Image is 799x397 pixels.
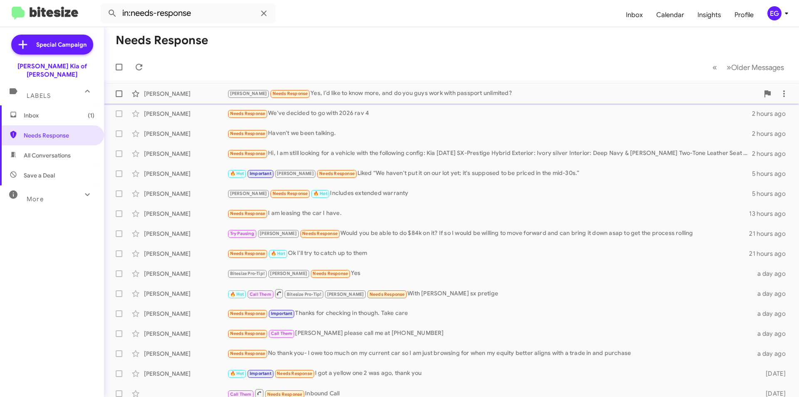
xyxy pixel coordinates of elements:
[144,210,227,218] div: [PERSON_NAME]
[227,369,752,378] div: I got a yellow one 2 was ago, thank you
[749,250,792,258] div: 21 hours ago
[230,311,266,316] span: Needs Response
[24,151,71,160] span: All Conversations
[144,330,227,338] div: [PERSON_NAME]
[144,130,227,138] div: [PERSON_NAME]
[271,251,285,256] span: 🔥 Hot
[752,190,792,198] div: 5 hours ago
[752,270,792,278] div: a day ago
[319,171,355,176] span: Needs Response
[230,151,266,156] span: Needs Response
[752,310,792,318] div: a day ago
[313,191,328,196] span: 🔥 Hot
[227,129,752,138] div: Haven't we been talking.
[752,150,792,158] div: 2 hours ago
[287,292,321,297] span: Bitesize Pro-Tip!
[36,40,87,49] span: Special Campaign
[267,392,303,397] span: Needs Response
[722,59,789,76] button: Next
[752,370,792,378] div: [DATE]
[752,130,792,138] div: 2 hours ago
[144,370,227,378] div: [PERSON_NAME]
[277,171,314,176] span: [PERSON_NAME]
[712,62,717,72] span: «
[749,230,792,238] div: 21 hours ago
[144,110,227,118] div: [PERSON_NAME]
[144,270,227,278] div: [PERSON_NAME]
[227,269,752,278] div: Yes
[227,169,752,178] div: Liked “We haven't put it on our lot yet; it's supposed to be priced in the mid-30s.”
[227,89,759,98] div: Yes, I’d like to know more, and do you guys work with passport unlimited?
[302,231,337,236] span: Needs Response
[88,111,94,120] span: (1)
[144,170,227,178] div: [PERSON_NAME]
[227,288,752,299] div: With [PERSON_NAME] sx pretige
[227,229,749,238] div: Would you be able to do $84k on it? If so I would be willing to move forward and can bring it dow...
[230,351,266,356] span: Needs Response
[227,149,752,158] div: Hi, I am still looking for a vehicle with the following config: Kia [DATE] SX-Prestige Hybrid Ext...
[230,371,244,376] span: 🔥 Hot
[11,35,93,55] a: Special Campaign
[144,310,227,318] div: [PERSON_NAME]
[27,92,51,100] span: Labels
[144,150,227,158] div: [PERSON_NAME]
[27,195,44,203] span: More
[144,90,227,98] div: [PERSON_NAME]
[273,91,308,96] span: Needs Response
[230,171,244,176] span: 🔥 Hot
[24,111,94,120] span: Inbox
[707,59,722,76] button: Previous
[752,110,792,118] div: 2 hours ago
[250,371,271,376] span: Important
[227,329,752,338] div: [PERSON_NAME] please call me at [PHONE_NUMBER]
[144,190,227,198] div: [PERSON_NAME]
[230,131,266,136] span: Needs Response
[731,63,784,72] span: Older Messages
[327,292,364,297] span: [PERSON_NAME]
[271,331,293,336] span: Call Them
[230,211,266,216] span: Needs Response
[230,191,267,196] span: [PERSON_NAME]
[227,109,752,118] div: We've decided to go with 2026 rav 4
[144,350,227,358] div: [PERSON_NAME]
[230,251,266,256] span: Needs Response
[270,271,307,276] span: [PERSON_NAME]
[260,231,297,236] span: [PERSON_NAME]
[619,3,650,27] a: Inbox
[728,3,760,27] a: Profile
[24,171,55,180] span: Save a Deal
[370,292,405,297] span: Needs Response
[650,3,691,27] a: Calendar
[767,6,782,20] div: EG
[708,59,789,76] nav: Page navigation example
[749,210,792,218] div: 13 hours ago
[144,250,227,258] div: [PERSON_NAME]
[227,189,752,198] div: Includes extended warranty
[313,271,348,276] span: Needs Response
[271,311,293,316] span: Important
[227,349,752,358] div: No thank you- I owe too much on my current car so I am just browsing for when my equity better al...
[230,91,267,96] span: [PERSON_NAME]
[230,111,266,116] span: Needs Response
[227,209,749,218] div: I am leasing the car I have.
[230,271,265,276] span: Bitesize Pro-Tip!
[101,3,275,23] input: Search
[250,171,271,176] span: Important
[273,191,308,196] span: Needs Response
[230,331,266,336] span: Needs Response
[752,170,792,178] div: 5 hours ago
[691,3,728,27] a: Insights
[116,34,208,47] h1: Needs Response
[230,392,252,397] span: Call Them
[752,350,792,358] div: a day ago
[24,131,94,140] span: Needs Response
[752,290,792,298] div: a day ago
[230,292,244,297] span: 🔥 Hot
[144,290,227,298] div: [PERSON_NAME]
[227,309,752,318] div: Thanks for checking in though. Take care
[277,371,312,376] span: Needs Response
